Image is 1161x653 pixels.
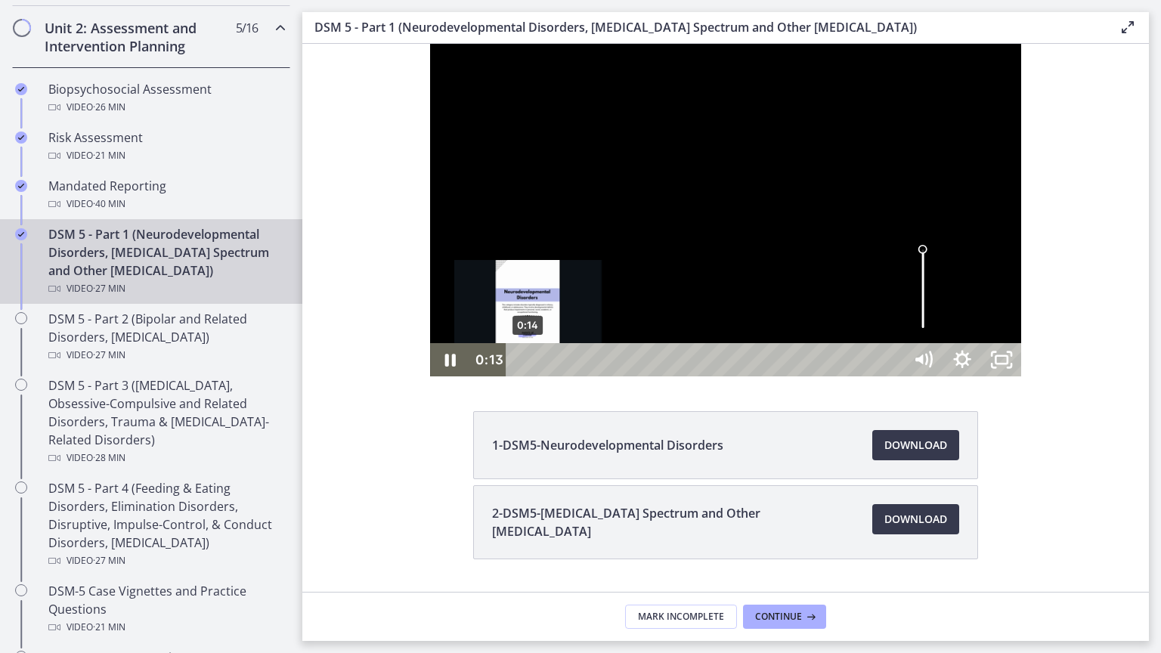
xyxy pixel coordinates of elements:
[236,19,258,37] span: 5 / 16
[872,430,959,460] a: Download
[302,44,1149,376] iframe: Video Lesson
[48,128,284,165] div: Risk Assessment
[15,83,27,95] i: Completed
[48,280,284,298] div: Video
[884,510,947,528] span: Download
[93,195,125,213] span: · 40 min
[48,147,284,165] div: Video
[48,376,284,467] div: DSM 5 - Part 3 ([MEDICAL_DATA], Obsessive-Compulsive and Related Disorders, Trauma & [MEDICAL_DAT...
[601,191,640,299] div: Volume
[601,299,640,333] button: Mute
[93,449,125,467] span: · 28 min
[48,98,284,116] div: Video
[48,310,284,364] div: DSM 5 - Part 2 (Bipolar and Related Disorders, [MEDICAL_DATA])
[492,504,854,540] span: 2-DSM5-[MEDICAL_DATA] Spectrum and Other [MEDICAL_DATA]
[755,611,802,623] span: Continue
[492,436,723,454] span: 1-DSM5-Neurodevelopmental Disorders
[45,19,229,55] h2: Unit 2: Assessment and Intervention Planning
[15,228,27,240] i: Completed
[680,299,719,333] button: Unfullscreen
[93,147,125,165] span: · 21 min
[48,80,284,116] div: Biopsychosocial Assessment
[48,449,284,467] div: Video
[93,346,125,364] span: · 27 min
[93,280,125,298] span: · 27 min
[48,618,284,636] div: Video
[48,552,284,570] div: Video
[48,479,284,570] div: DSM 5 - Part 4 (Feeding & Eating Disorders, Elimination Disorders, Disruptive, Impulse-Control, &...
[93,98,125,116] span: · 26 min
[48,177,284,213] div: Mandated Reporting
[93,618,125,636] span: · 21 min
[872,504,959,534] a: Download
[48,195,284,213] div: Video
[638,611,724,623] span: Mark Incomplete
[48,346,284,364] div: Video
[743,605,826,629] button: Continue
[93,552,125,570] span: · 27 min
[48,225,284,298] div: DSM 5 - Part 1 (Neurodevelopmental Disorders, [MEDICAL_DATA] Spectrum and Other [MEDICAL_DATA])
[15,180,27,192] i: Completed
[15,132,27,144] i: Completed
[48,582,284,636] div: DSM-5 Case Vignettes and Practice Questions
[640,299,680,333] button: Show settings menu
[884,436,947,454] span: Download
[314,18,1094,36] h3: DSM 5 - Part 1 (Neurodevelopmental Disorders, [MEDICAL_DATA] Spectrum and Other [MEDICAL_DATA])
[625,605,737,629] button: Mark Incomplete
